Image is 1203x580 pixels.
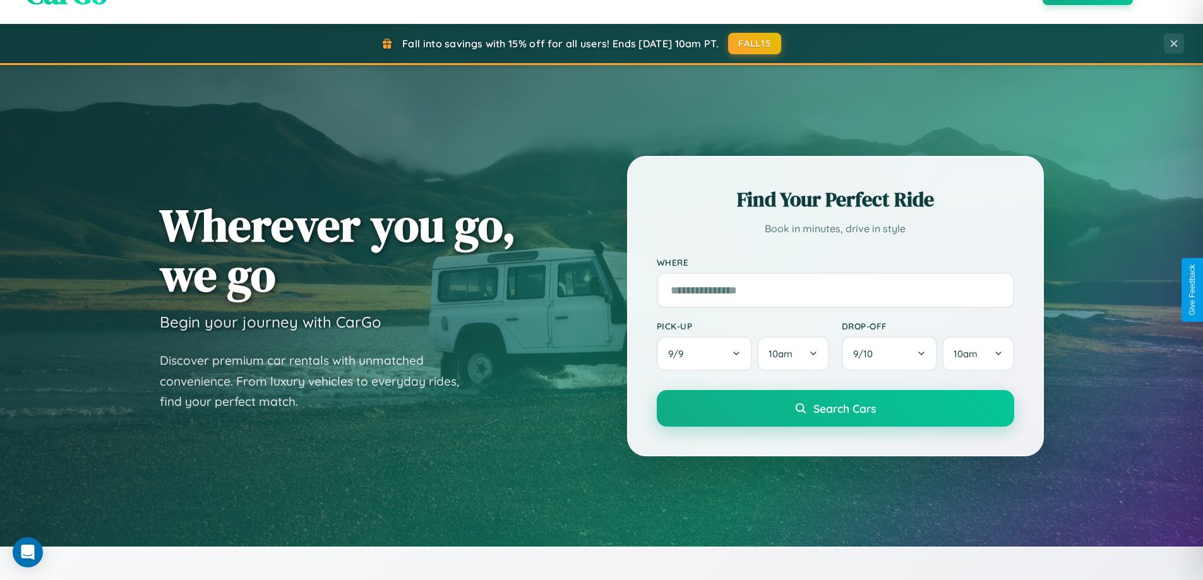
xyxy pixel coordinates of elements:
button: FALL15 [728,33,781,54]
p: Discover premium car rentals with unmatched convenience. From luxury vehicles to everyday rides, ... [160,350,476,412]
button: 10am [942,336,1014,371]
p: Book in minutes, drive in style [657,220,1014,238]
span: 10am [769,348,793,360]
span: 9 / 10 [853,348,879,360]
div: Open Intercom Messenger [13,537,43,567]
span: 10am [954,348,978,360]
label: Drop-off [842,321,1014,331]
button: Search Cars [657,390,1014,427]
button: 10am [757,336,829,371]
h1: Wherever you go, we go [160,200,516,300]
button: 9/10 [842,336,938,371]
label: Where [657,257,1014,268]
span: Search Cars [813,401,876,415]
h2: Find Your Perfect Ride [657,186,1014,213]
span: 9 / 9 [668,348,690,360]
span: Fall into savings with 15% off for all users! Ends [DATE] 10am PT. [402,37,719,50]
button: 9/9 [657,336,753,371]
div: Give Feedback [1188,264,1197,316]
h3: Begin your journey with CarGo [160,312,381,331]
label: Pick-up [657,321,829,331]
